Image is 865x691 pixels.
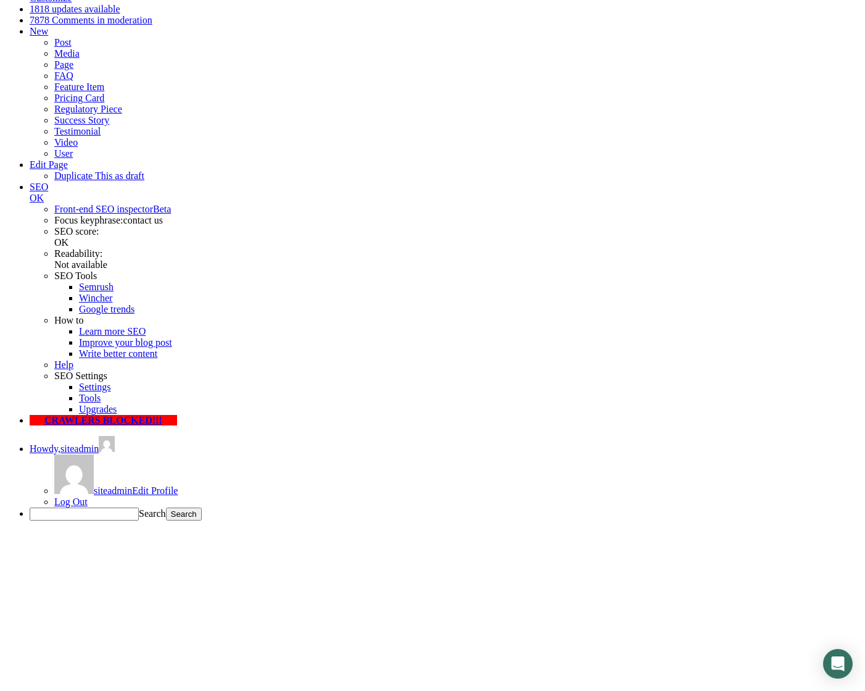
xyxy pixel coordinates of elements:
span: 78 Comments in moderation [39,15,152,25]
span: 18 updates available [39,4,120,14]
a: Edit Page [30,159,68,170]
a: Log Out [54,496,88,507]
span: Edit Profile [132,485,178,496]
a: Google trends [79,304,135,314]
ul: New [30,37,860,159]
a: Improve your blog post [79,337,172,348]
a: Tools [79,393,101,403]
a: Regulatory Piece [54,104,122,114]
a: Settings [79,382,111,392]
a: Howdy, [30,443,115,454]
a: Duplicate This as draft [54,170,144,181]
a: User [54,148,73,159]
ul: Howdy, siteadmin [30,454,860,508]
span: siteadmin [60,443,99,454]
div: OK [54,237,860,248]
a: Post [54,37,72,48]
a: CRAWLERS BLOCKED!!! [30,415,177,425]
span: contact us [123,215,163,225]
a: Learn more SEO [79,326,146,337]
span: SEO [30,182,48,192]
div: How to [54,315,860,326]
span: New [30,26,48,36]
label: Search [139,508,166,519]
span: siteadmin [94,485,132,496]
a: Help [54,359,73,370]
span: OK [30,193,44,203]
div: SEO Tools [54,270,860,282]
a: Page [54,59,73,70]
div: SEO score: [54,226,860,248]
a: Media [54,48,80,59]
div: SEO Settings [54,371,860,382]
div: Focus keyphrase: [54,215,860,226]
span: Beta [153,204,171,214]
a: Upgrades [79,404,117,414]
div: Open Intercom Messenger [823,649,853,679]
a: Testimonial [54,126,101,136]
a: Video [54,137,78,148]
input: Search [166,508,202,521]
a: FAQ [54,70,73,81]
span: Not available [54,259,107,270]
span: 78 [30,15,39,25]
div: Readability: [54,248,860,270]
span: 18 [30,4,39,14]
span: OK [54,237,68,248]
a: Write better content [79,348,157,359]
div: OK [30,193,860,204]
a: Front-end SEO inspector [54,204,171,214]
a: Feature Item [54,82,104,92]
a: Semrush [79,282,114,292]
a: Wincher [79,293,112,303]
a: Success Story [54,115,109,125]
a: Pricing Card [54,93,104,103]
div: Not available [54,259,860,270]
